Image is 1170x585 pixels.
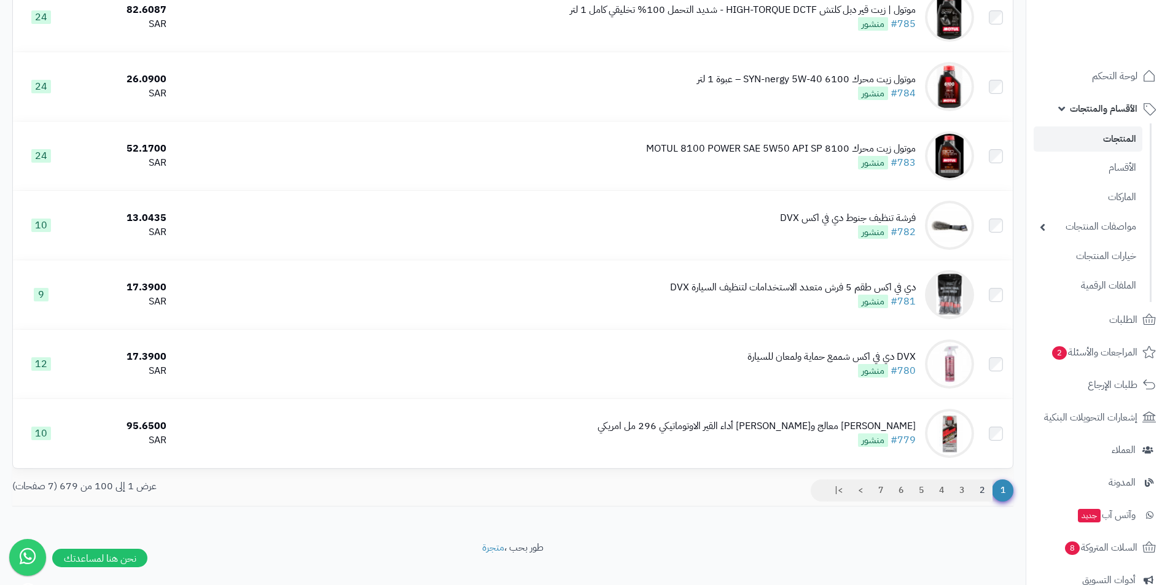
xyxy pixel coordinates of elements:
[74,72,166,87] div: 26.0900
[891,479,911,502] a: 6
[1088,376,1137,393] span: طلبات الإرجاع
[31,149,51,163] span: 24
[891,294,916,309] a: #781
[972,479,993,502] a: 2
[1034,500,1163,530] a: وآتس آبجديد
[31,219,51,232] span: 10
[1034,370,1163,400] a: طلبات الإرجاع
[1086,34,1158,60] img: logo-2.png
[1078,509,1101,522] span: جديد
[646,142,916,156] div: موتول زيت محرك 8100 MOTUL 8100 POWER SAE 5W50 API SP
[74,87,166,101] div: SAR
[1034,533,1163,562] a: السلات المتروكة8
[1092,68,1137,85] span: لوحة التحكم
[482,540,504,555] a: متجرة
[1109,311,1137,328] span: الطلبات
[74,281,166,295] div: 17.3900
[951,479,972,502] a: 3
[858,364,888,378] span: منشور
[1034,468,1163,497] a: المدونة
[1034,435,1163,465] a: العملاء
[858,17,888,31] span: منشور
[74,142,166,156] div: 52.1700
[1044,409,1137,426] span: إشعارات التحويلات البنكية
[74,364,166,378] div: SAR
[1112,441,1136,459] span: العملاء
[891,155,916,170] a: #783
[74,419,166,433] div: 95.6500
[570,3,916,17] div: موتول | زيت قير دبل كلتش HIGH-TORQUE DCTF - شديد التحمل 100% تخليقي كامل 1 لتر
[1052,346,1067,360] span: 2
[1034,403,1163,432] a: إشعارات التحويلات البنكية
[74,156,166,170] div: SAR
[697,72,916,87] div: موتول زيت محرك 6100 SYN-nergy 5W-40 – عبوة 1 لتر
[3,479,513,494] div: عرض 1 إلى 100 من 679 (7 صفحات)
[74,225,166,239] div: SAR
[34,288,49,301] span: 9
[31,427,51,440] span: 10
[858,87,888,100] span: منشور
[1064,539,1137,556] span: السلات المتروكة
[74,295,166,309] div: SAR
[992,479,1013,502] span: 1
[858,295,888,308] span: منشور
[925,339,974,389] img: DVX دي في اكس شممع حماية ولمعان للسيارة
[858,156,888,169] span: منشور
[1034,305,1163,335] a: الطلبات
[1065,541,1080,555] span: 8
[925,270,974,319] img: دي في اكس طقم 5 فرش متعدد الاستخدامات لتنظيف السيارة DVX
[1034,184,1142,211] a: الماركات
[891,86,916,101] a: #784
[850,479,871,502] a: >
[1051,344,1137,361] span: المراجعات والأسئلة
[670,281,916,295] div: دي في اكس طقم 5 فرش متعدد الاستخدامات لتنظيف السيارة DVX
[747,350,916,364] div: DVX دي في اكس شممع حماية ولمعان للسيارة
[925,409,974,458] img: لوب جارد معالج ومحسن أداء القير الاوتوماتيكي 296 مل امريكي
[1034,61,1163,91] a: لوحة التحكم
[31,10,51,24] span: 24
[891,433,916,447] a: #779
[858,225,888,239] span: منشور
[911,479,932,502] a: 5
[1070,100,1137,117] span: الأقسام والمنتجات
[925,131,974,180] img: موتول زيت محرك 8100 MOTUL 8100 POWER SAE 5W50 API SP
[1034,338,1163,367] a: المراجعات والأسئلة2
[1034,155,1142,181] a: الأقسام
[858,433,888,447] span: منشور
[74,211,166,225] div: 13.0435
[1077,506,1136,524] span: وآتس آب
[827,479,851,502] a: >|
[74,17,166,31] div: SAR
[925,62,974,111] img: موتول زيت محرك 6100 SYN-nergy 5W-40 – عبوة 1 لتر
[891,225,916,239] a: #782
[891,363,916,378] a: #780
[870,479,891,502] a: 7
[1034,126,1142,152] a: المنتجات
[931,479,952,502] a: 4
[31,80,51,93] span: 24
[74,350,166,364] div: 17.3900
[925,201,974,250] img: فرشة تنظيف جنوط دي في اكس DVX
[1034,243,1142,269] a: خيارات المنتجات
[74,3,166,17] div: 82.6087
[891,17,916,31] a: #785
[1109,474,1136,491] span: المدونة
[598,419,916,433] div: [PERSON_NAME] معالج و[PERSON_NAME] أداء القير الاوتوماتيكي 296 مل امريكي
[74,433,166,447] div: SAR
[1034,273,1142,299] a: الملفات الرقمية
[31,357,51,371] span: 12
[1034,214,1142,240] a: مواصفات المنتجات
[780,211,916,225] div: فرشة تنظيف جنوط دي في اكس DVX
